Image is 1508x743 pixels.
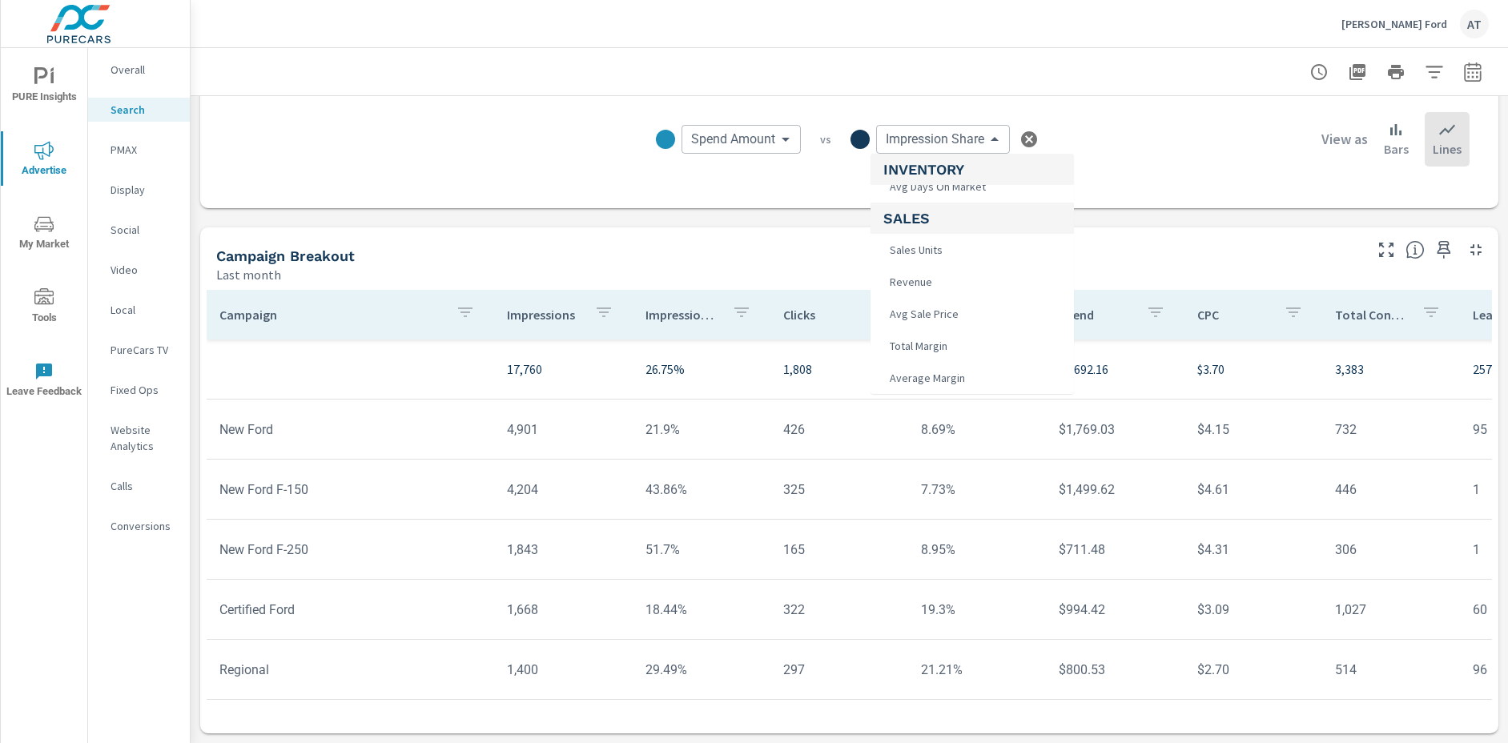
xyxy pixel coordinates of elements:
[883,335,951,357] span: Total Margin
[883,154,1061,185] h5: Inventory
[883,367,968,389] span: Average Margin
[883,203,1061,234] h5: Sales
[883,175,989,198] span: Avg Days On Market
[883,239,946,261] span: Sales Units
[883,271,935,293] span: Revenue
[883,303,962,325] span: Avg Sale Price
